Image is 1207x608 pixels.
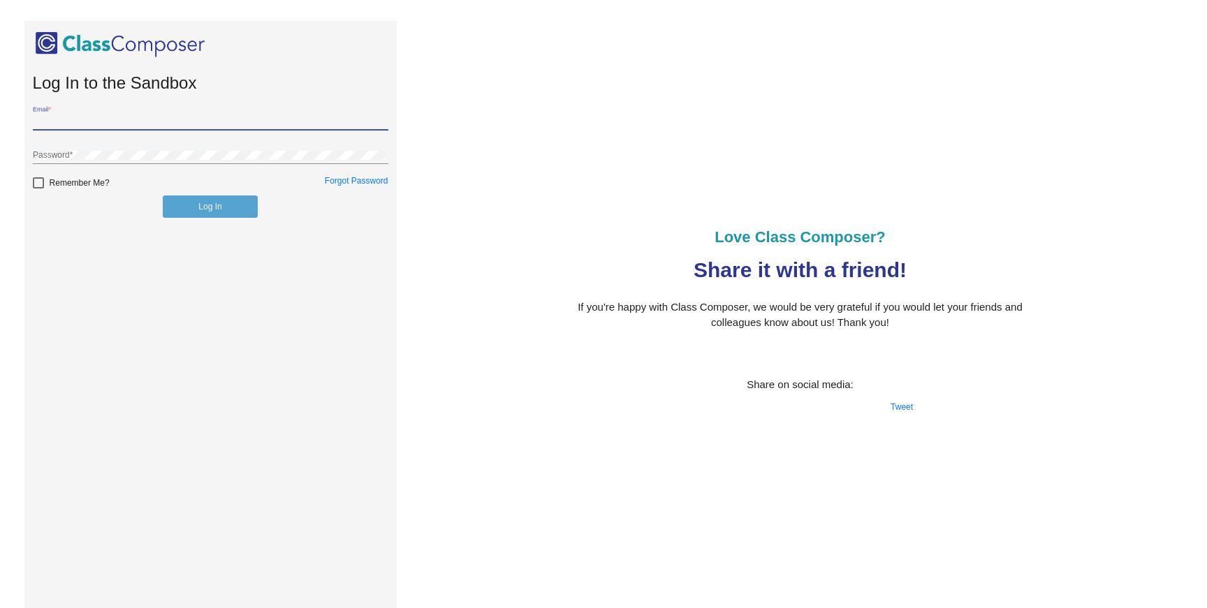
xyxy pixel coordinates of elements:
h4: Share it with a friend! [571,258,1030,283]
h5: Love Class Composer? [571,221,1030,253]
button: Log In [163,195,257,218]
h2: Log In to the Sandbox [33,73,388,94]
a: Tweet [891,402,913,412]
p: Share on social media: [571,377,1030,393]
a: Forgot Password [325,176,388,186]
span: Remember Me? [50,175,110,191]
p: If you're happy with Class Composer, we would be very grateful if you would let your friends and ... [571,299,1030,331]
